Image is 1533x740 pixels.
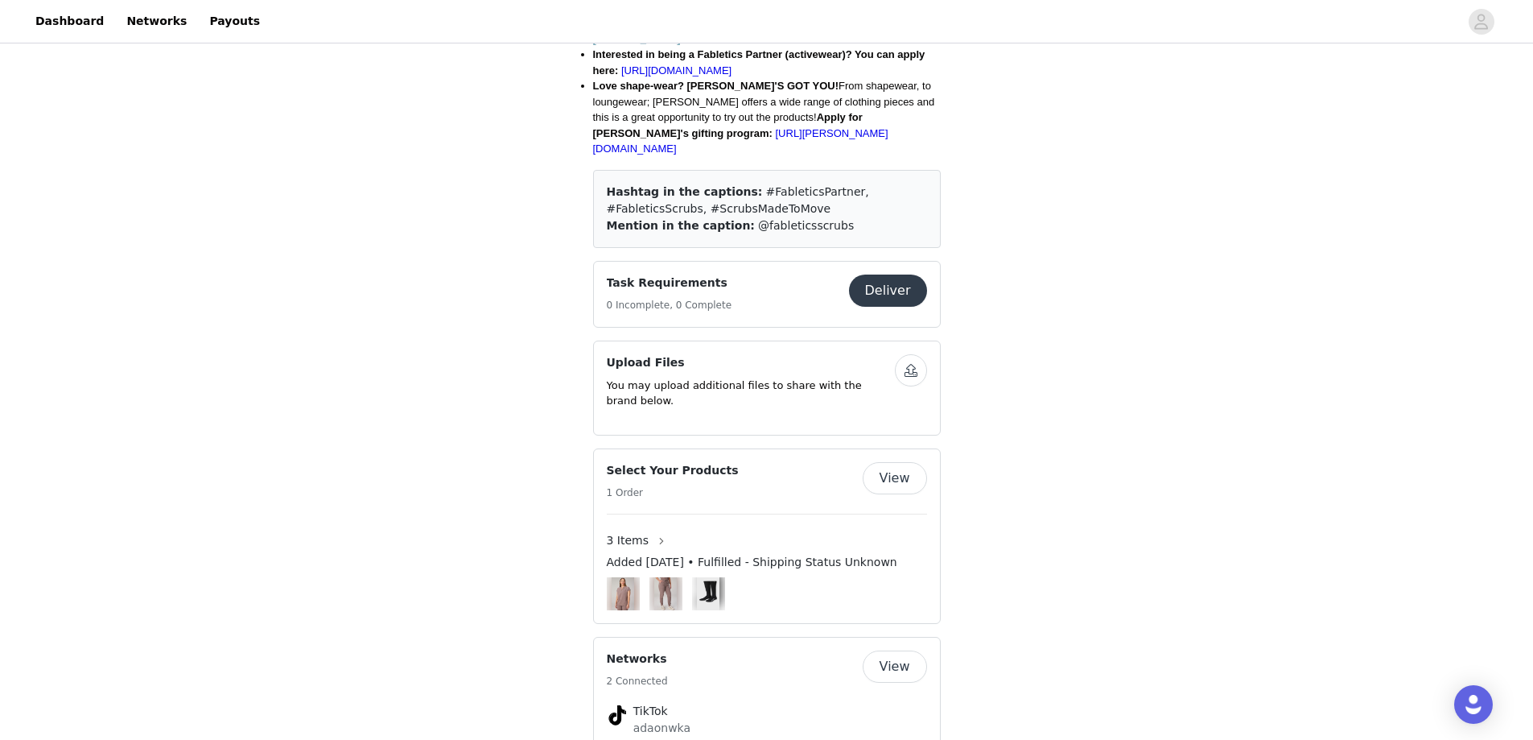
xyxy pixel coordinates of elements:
a: Dashboard [26,3,113,39]
p: You may upload additional files to share with the brand below. [607,378,895,409]
strong: 💌 EXTENDING GIFTING PROGRAM INVITES FOR FABLETICS AND [PERSON_NAME]! [593,17,928,45]
a: [URL][DOMAIN_NAME] [621,64,731,76]
span: From shapewear, to loungewear; [PERSON_NAME] offers a wide range of clothing pieces and this is a... [593,80,935,155]
img: Image Background Blur [692,573,725,614]
span: 3 Items [607,532,649,549]
strong: Love shape-wear? [PERSON_NAME]'S GOT YOU! [593,80,839,92]
span: Added [DATE] • Fulfilled - Shipping Status Unknown [607,554,897,571]
strong: Apply for [PERSON_NAME]'s gifting program: [593,111,863,139]
img: On-Call Scrub Jogger in Desert Shadows [654,577,676,610]
button: Deliver [849,275,927,307]
div: avatar [1473,9,1489,35]
h4: Select Your Products [607,462,739,479]
span: #FableticsPartner, #FableticsScrubs, #ScrubsMadeToMove [607,185,869,215]
strong: Interested in being a Fabletics Partner (activewear)? You can apply here: [593,48,925,76]
button: View [863,462,927,494]
h4: Networks [607,651,668,668]
h5: 2 Connected [607,674,668,688]
p: adaonwka [633,720,900,737]
h5: 0 Incomplete, 0 Complete [607,298,732,312]
img: Image Background Blur [607,573,640,614]
button: View [863,651,927,683]
div: Select Your Products [593,449,941,624]
h4: Upload Files [607,354,895,371]
span: @fableticsscrubs [758,219,854,232]
span: Mention in the caption: [607,219,755,232]
h4: TikTok [633,703,900,720]
div: Open Intercom Messenger [1454,685,1493,724]
a: Networks [117,3,196,39]
img: Image Background Blur [649,573,682,614]
img: The Compression Sock in Black/Classic White [697,577,719,610]
div: Task Requirements [593,261,941,328]
h5: 1 Order [607,486,739,500]
img: Evolve 3-Pocket Top in Desert Shadows [612,577,633,610]
span: Hashtag in the captions: [607,185,763,198]
a: Payouts [200,3,270,39]
h4: Task Requirements [607,275,732,291]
